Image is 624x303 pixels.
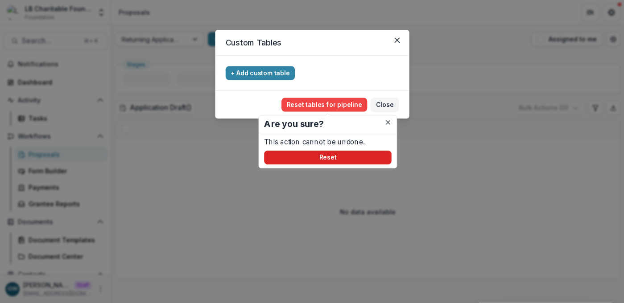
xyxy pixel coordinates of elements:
button: Close [390,33,404,47]
button: + Add custom table [225,66,294,80]
button: Close [371,98,399,111]
h2: Are you sure? [264,119,392,129]
button: Close [383,117,393,127]
header: Custom Tables [215,30,409,56]
button: Reset tables for pipeline [281,98,367,111]
button: Reset [264,151,392,164]
p: This action cannot be undone. [264,137,392,147]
